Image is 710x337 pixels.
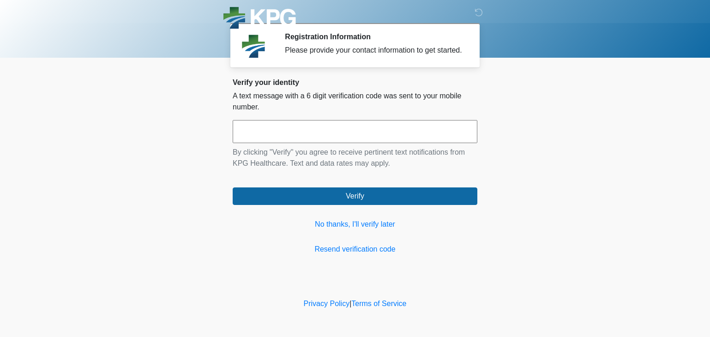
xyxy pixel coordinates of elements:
[233,78,477,87] h2: Verify your identity
[233,219,477,230] a: No thanks, I'll verify later
[233,90,477,113] p: A text message with a 6 digit verification code was sent to your mobile number.
[233,187,477,205] button: Verify
[351,300,406,307] a: Terms of Service
[349,300,351,307] a: |
[304,300,350,307] a: Privacy Policy
[240,32,267,60] img: Agent Avatar
[233,244,477,255] a: Resend verification code
[233,147,477,169] p: By clicking "Verify" you agree to receive pertinent text notifications from KPG Healthcare. Text ...
[223,7,296,31] img: KPG Healthcare Logo
[285,45,463,56] div: Please provide your contact information to get started.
